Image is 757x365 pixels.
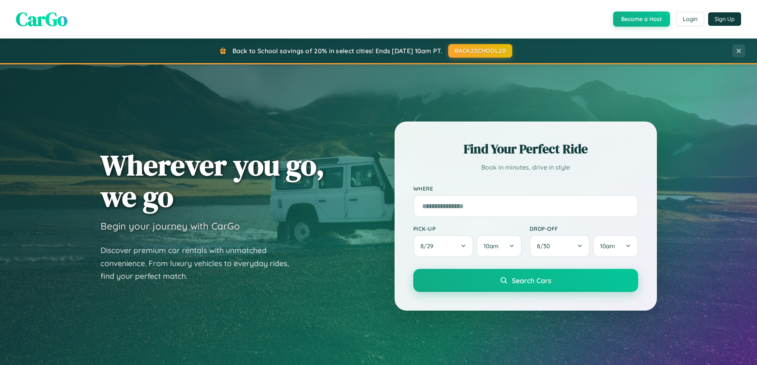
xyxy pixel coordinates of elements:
h1: Wherever you go, we go [101,149,325,212]
label: Pick-up [413,225,522,232]
span: Search Cars [512,276,551,285]
p: Book in minutes, drive in style [413,162,638,173]
span: Back to School savings of 20% in select cities! Ends [DATE] 10am PT. [232,47,442,55]
button: Login [676,12,704,26]
span: CarGo [16,6,68,32]
button: 10am [593,235,638,257]
span: 8 / 29 [420,242,437,250]
span: 10am [600,242,615,250]
button: Become a Host [613,12,670,27]
button: 8/29 [413,235,474,257]
h3: Begin your journey with CarGo [101,220,240,232]
button: BACK2SCHOOL20 [448,44,512,58]
label: Where [413,185,638,192]
span: 10am [484,242,499,250]
button: 8/30 [530,235,590,257]
h2: Find Your Perfect Ride [413,140,638,158]
button: Sign Up [708,12,741,26]
button: 10am [476,235,521,257]
span: 8 / 30 [537,242,554,250]
label: Drop-off [530,225,638,232]
p: Discover premium car rentals with unmatched convenience. From luxury vehicles to everyday rides, ... [101,244,299,283]
button: Search Cars [413,269,638,292]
